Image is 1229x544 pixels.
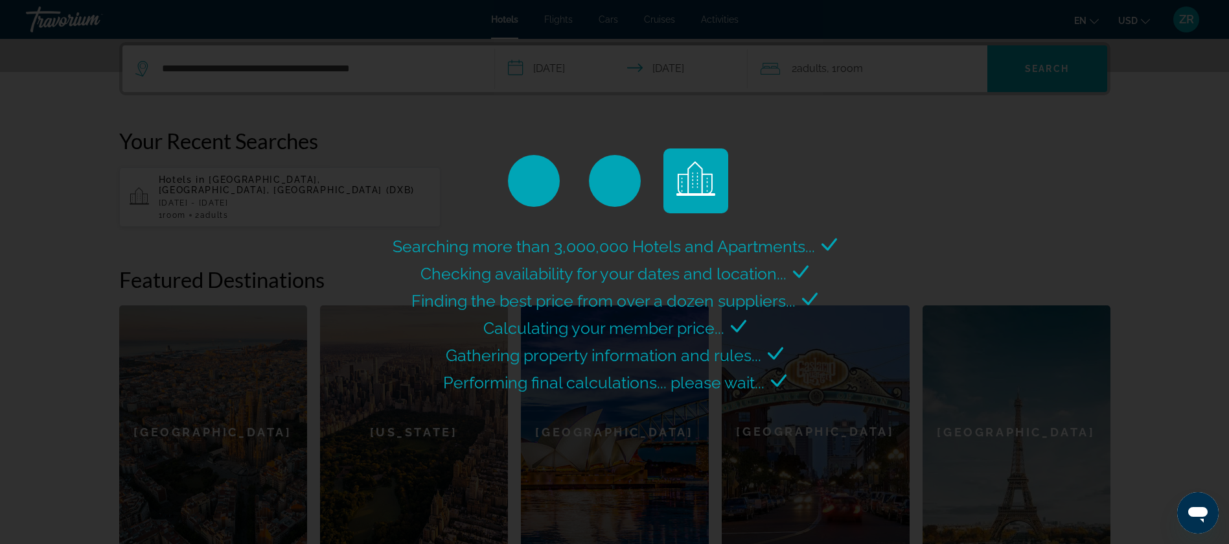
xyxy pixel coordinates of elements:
span: Calculating your member price... [483,318,724,338]
span: Gathering property information and rules... [446,346,761,365]
span: Finding the best price from over a dozen suppliers... [411,291,796,311]
span: Performing final calculations... please wait... [443,373,764,392]
iframe: Кнопка запуска окна обмена сообщениями [1177,492,1219,534]
span: Checking availability for your dates and location... [420,264,787,283]
span: Searching more than 3,000,000 Hotels and Apartments... [393,237,815,256]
